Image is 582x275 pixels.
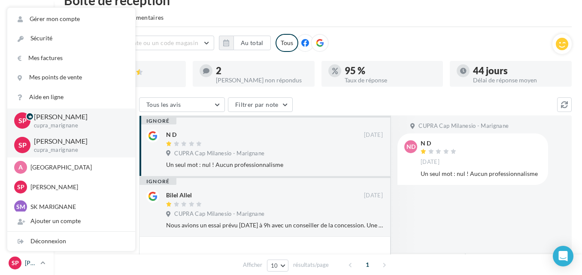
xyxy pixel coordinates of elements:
div: Déconnexion [7,232,135,251]
div: ignoré [139,118,176,124]
a: Mes points de vente [7,68,135,87]
span: [DATE] [364,192,383,199]
div: N D [166,130,176,139]
button: Au total [219,36,271,50]
div: Un seul mot : nul ! Aucun professionnalisme [421,169,541,178]
span: ND [406,142,415,151]
p: [PERSON_NAME] [30,183,125,191]
span: Sp [18,140,27,150]
span: SM [16,202,25,211]
span: Commentaires [123,13,164,22]
p: [GEOGRAPHIC_DATA] [30,163,125,172]
p: [PERSON_NAME] [34,112,121,122]
span: CUPRA Cap Milanesio - Marignane [174,150,264,157]
button: 10 [267,260,289,272]
a: Gérer mon compte [7,9,135,29]
span: Sp [12,259,19,267]
span: CUPRA Cap Milanesio - Marignane [174,210,264,218]
span: Sp [18,116,27,126]
div: Open Intercom Messenger [553,246,573,266]
p: [PERSON_NAME] [34,136,121,146]
span: [DATE] [421,158,440,166]
button: Filtrer par note [228,97,293,112]
span: [DATE] [364,131,383,139]
a: Mes factures [7,48,135,68]
div: Nous avions un essai prévu [DATE] à 9h avec un conseiller de la concession. Une fois sur place, p... [166,221,383,230]
div: 44 jours [473,66,565,76]
p: cupra_marignane [34,146,121,154]
button: Choisir un point de vente ou un code magasin [64,36,214,50]
div: ignoré [139,178,176,185]
p: cupra_marignane [34,122,121,130]
a: Sp [PERSON_NAME] [7,255,47,271]
span: A [18,163,23,172]
div: Tous [276,34,298,52]
p: [PERSON_NAME] [25,259,37,267]
div: 95 % [345,66,436,76]
div: Taux de réponse [345,77,436,83]
a: Aide en ligne [7,88,135,107]
span: 10 [271,262,278,269]
span: Afficher [243,261,262,269]
span: 1 [361,258,374,272]
button: Au total [233,36,271,50]
div: 2 [216,66,308,76]
span: CUPRA Cap Milanesio - Marignane [418,122,509,130]
div: Ajouter un compte [7,212,135,231]
div: Un seul mot : nul ! Aucun professionnalisme [166,160,383,169]
span: Tous les avis [146,101,181,108]
p: SK MARIGNANE [30,202,125,211]
span: résultats/page [293,261,329,269]
div: [PERSON_NAME] non répondus [216,77,308,83]
div: Délai de réponse moyen [473,77,565,83]
a: Sécurité [7,29,135,48]
button: Modèle de réponse [391,253,465,268]
div: N D [421,140,458,146]
button: Tous les avis [139,97,225,112]
div: Bilel Allel [166,191,192,199]
span: Sp [17,183,24,191]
